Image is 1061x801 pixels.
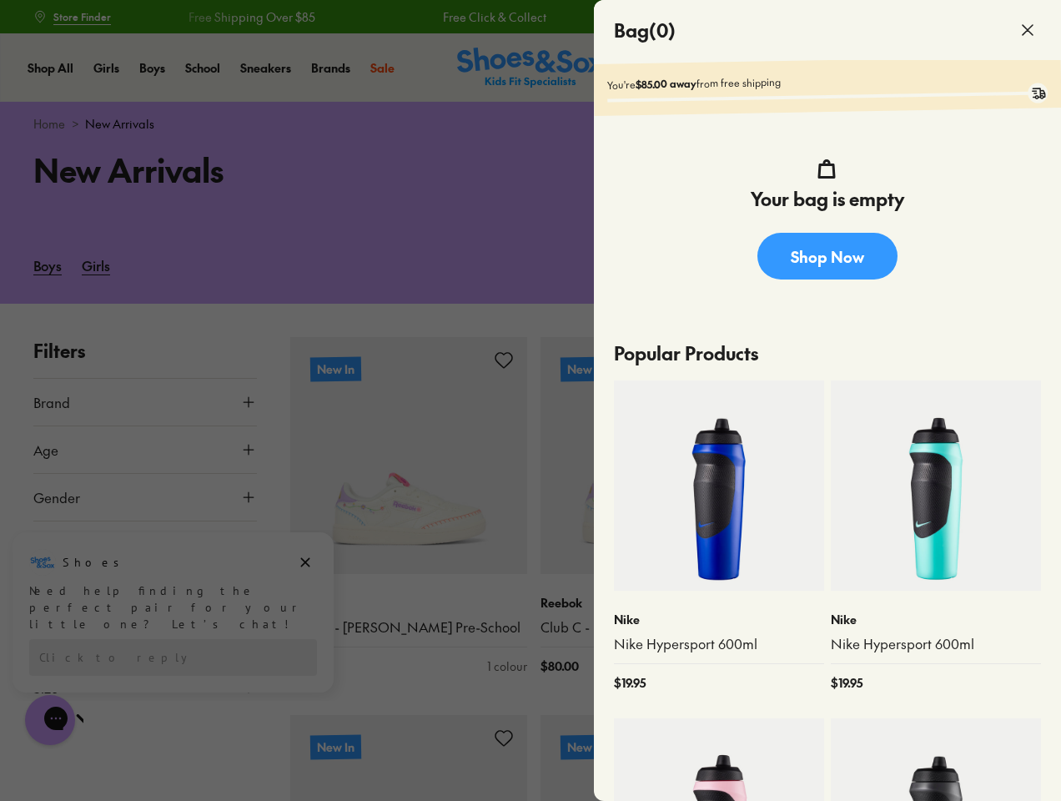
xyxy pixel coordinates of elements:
[614,17,676,44] h4: Bag ( 0 )
[614,635,824,653] a: Nike Hypersport 600ml
[13,19,334,103] div: Message from Shoes. Need help finding the perfect pair for your little one? Let’s chat!
[607,69,1048,92] p: You're from free shipping
[751,185,904,213] h4: Your bag is empty
[831,635,1041,653] a: Nike Hypersport 600ml
[63,24,128,41] h3: Shoes
[614,674,646,692] span: $ 19.95
[831,674,862,692] span: $ 19.95
[29,19,56,46] img: Shoes logo
[757,233,898,280] a: Shop Now
[29,53,317,103] div: Need help finding the perfect pair for your little one? Let’s chat!
[636,77,696,91] b: $85.00 away
[294,21,317,44] button: Dismiss campaign
[614,326,1041,380] p: Popular Products
[29,109,317,146] div: Reply to the campaigns
[614,611,824,628] p: Nike
[13,3,334,163] div: Campaign message
[831,611,1041,628] p: Nike
[8,6,58,56] button: Gorgias live chat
